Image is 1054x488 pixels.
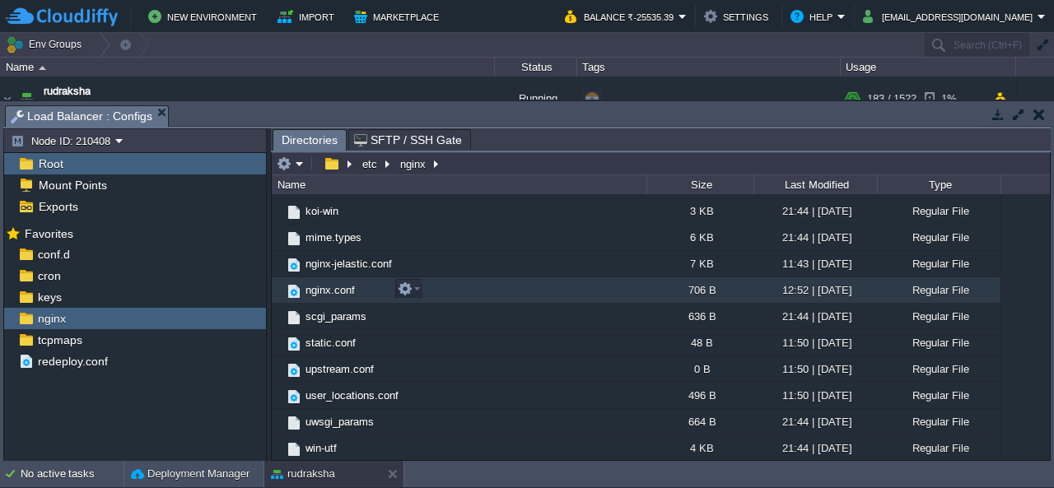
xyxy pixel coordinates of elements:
[35,178,110,193] a: Mount Points
[704,7,773,26] button: Settings
[842,58,1015,77] div: Usage
[303,388,401,402] a: user_locations.conf
[285,361,303,379] img: AMDAwAAAACH5BAEAAAAALAAAAAABAAEAAAICRAEAOw==
[285,388,303,406] img: AMDAwAAAACH5BAEAAAAALAAAAAABAAEAAAICRAEAOw==
[790,7,837,26] button: Help
[271,466,335,482] button: rudraksha
[272,356,285,382] img: AMDAwAAAACH5BAEAAAAALAAAAAABAAEAAAICRAEAOw==
[285,414,303,432] img: AMDAwAAAACH5BAEAAAAALAAAAAABAAEAAAICRAEAOw==
[277,7,339,26] button: Import
[303,415,376,429] a: uwsgi_params
[35,311,68,326] a: nginx
[753,251,877,277] div: 11:43 | [DATE]
[877,409,1000,435] div: Regular File
[272,225,285,250] img: AMDAwAAAACH5BAEAAAAALAAAAAABAAEAAAICRAEAOw==
[303,309,369,323] a: scgi_params
[646,225,753,250] div: 6 KB
[285,309,303,327] img: AMDAwAAAACH5BAEAAAAALAAAAAABAAEAAAICRAEAOw==
[303,283,357,297] a: nginx.conf
[131,466,250,482] button: Deployment Manager
[35,332,85,347] a: tcpmaps
[877,225,1000,250] div: Regular File
[35,268,63,283] a: cron
[303,336,358,350] a: static.conf
[282,130,338,151] span: Directories
[6,33,87,56] button: Env Groups
[272,330,285,356] img: AMDAwAAAACH5BAEAAAAALAAAAAABAAEAAAICRAEAOw==
[272,409,285,435] img: AMDAwAAAACH5BAEAAAAALAAAAAABAAEAAAICRAEAOw==
[360,156,381,171] button: etc
[879,175,1000,194] div: Type
[6,7,118,27] img: CloudJiffy
[648,175,753,194] div: Size
[272,152,1050,175] input: Click to enter the path
[272,277,285,303] img: AMDAwAAAACH5BAEAAAAALAAAAAABAAEAAAICRAEAOw==
[1,77,14,121] img: AMDAwAAAACH5BAEAAAAALAAAAAABAAEAAAICRAEAOw==
[753,304,877,329] div: 21:44 | [DATE]
[753,225,877,250] div: 21:44 | [DATE]
[877,198,1000,224] div: Regular File
[303,257,394,271] span: nginx-jelastic.conf
[303,362,376,376] a: upstream.conf
[285,203,303,221] img: AMDAwAAAACH5BAEAAAAALAAAAAABAAEAAAICRAEAOw==
[877,277,1000,303] div: Regular File
[303,230,364,244] a: mime.types
[877,383,1000,408] div: Regular File
[272,251,285,277] img: AMDAwAAAACH5BAEAAAAALAAAAAABAAEAAAICRAEAOw==
[753,383,877,408] div: 11:50 | [DATE]
[753,277,877,303] div: 12:52 | [DATE]
[863,7,1038,26] button: [EMAIL_ADDRESS][DOMAIN_NAME]
[646,251,753,277] div: 7 KB
[867,77,916,121] div: 183 / 1522
[877,330,1000,356] div: Regular File
[35,290,64,304] a: keys
[646,356,753,382] div: 0 B
[753,409,877,435] div: 21:44 | [DATE]
[303,204,341,218] a: koi-win
[646,330,753,356] div: 48 B
[877,435,1000,461] div: Regular File
[273,175,646,194] div: Name
[39,66,46,70] img: AMDAwAAAACH5BAEAAAAALAAAAAABAAEAAAICRAEAOw==
[646,304,753,329] div: 636 B
[755,175,877,194] div: Last Modified
[35,156,66,171] a: Root
[44,83,91,100] a: rudraksha
[753,435,877,461] div: 21:44 | [DATE]
[877,251,1000,277] div: Regular File
[21,227,76,240] a: Favorites
[35,199,81,214] a: Exports
[285,256,303,274] img: AMDAwAAAACH5BAEAAAAALAAAAAABAAEAAAICRAEAOw==
[495,77,577,121] div: Running
[21,461,124,487] div: No active tasks
[272,304,285,329] img: AMDAwAAAACH5BAEAAAAALAAAAAABAAEAAAICRAEAOw==
[11,106,152,127] span: Load Balancer : Configs
[285,440,303,458] img: AMDAwAAAACH5BAEAAAAALAAAAAABAAEAAAICRAEAOw==
[398,156,430,171] button: nginx
[272,435,285,461] img: AMDAwAAAACH5BAEAAAAALAAAAAABAAEAAAICRAEAOw==
[646,383,753,408] div: 496 B
[354,130,462,150] span: SFTP / SSH Gate
[753,356,877,382] div: 11:50 | [DATE]
[303,441,339,455] a: win-utf
[35,247,72,262] a: conf.d
[15,77,38,121] img: AMDAwAAAACH5BAEAAAAALAAAAAABAAEAAAICRAEAOw==
[753,198,877,224] div: 21:44 | [DATE]
[11,133,115,148] button: Node ID: 210408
